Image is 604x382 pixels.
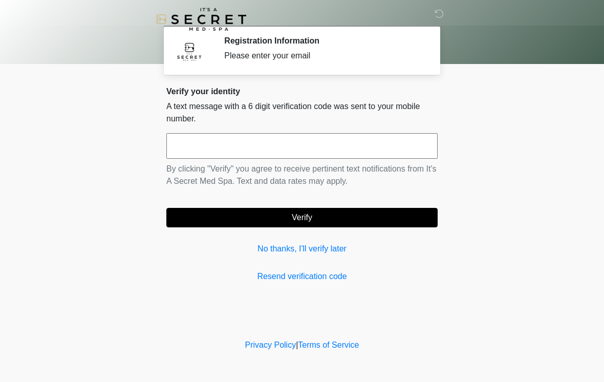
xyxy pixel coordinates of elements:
a: Privacy Policy [245,341,296,349]
button: Verify [166,208,438,227]
a: Resend verification code [166,270,438,283]
h2: Registration Information [224,36,422,46]
a: Terms of Service [298,341,359,349]
p: A text message with a 6 digit verification code was sent to your mobile number. [166,100,438,125]
h2: Verify your identity [166,87,438,96]
img: It's A Secret Med Spa Logo [156,8,246,31]
p: By clicking "Verify" you agree to receive pertinent text notifications from It's A Secret Med Spa... [166,163,438,187]
div: Please enter your email [224,50,422,62]
a: | [296,341,298,349]
a: No thanks, I'll verify later [166,243,438,255]
img: Agent Avatar [174,36,205,67]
